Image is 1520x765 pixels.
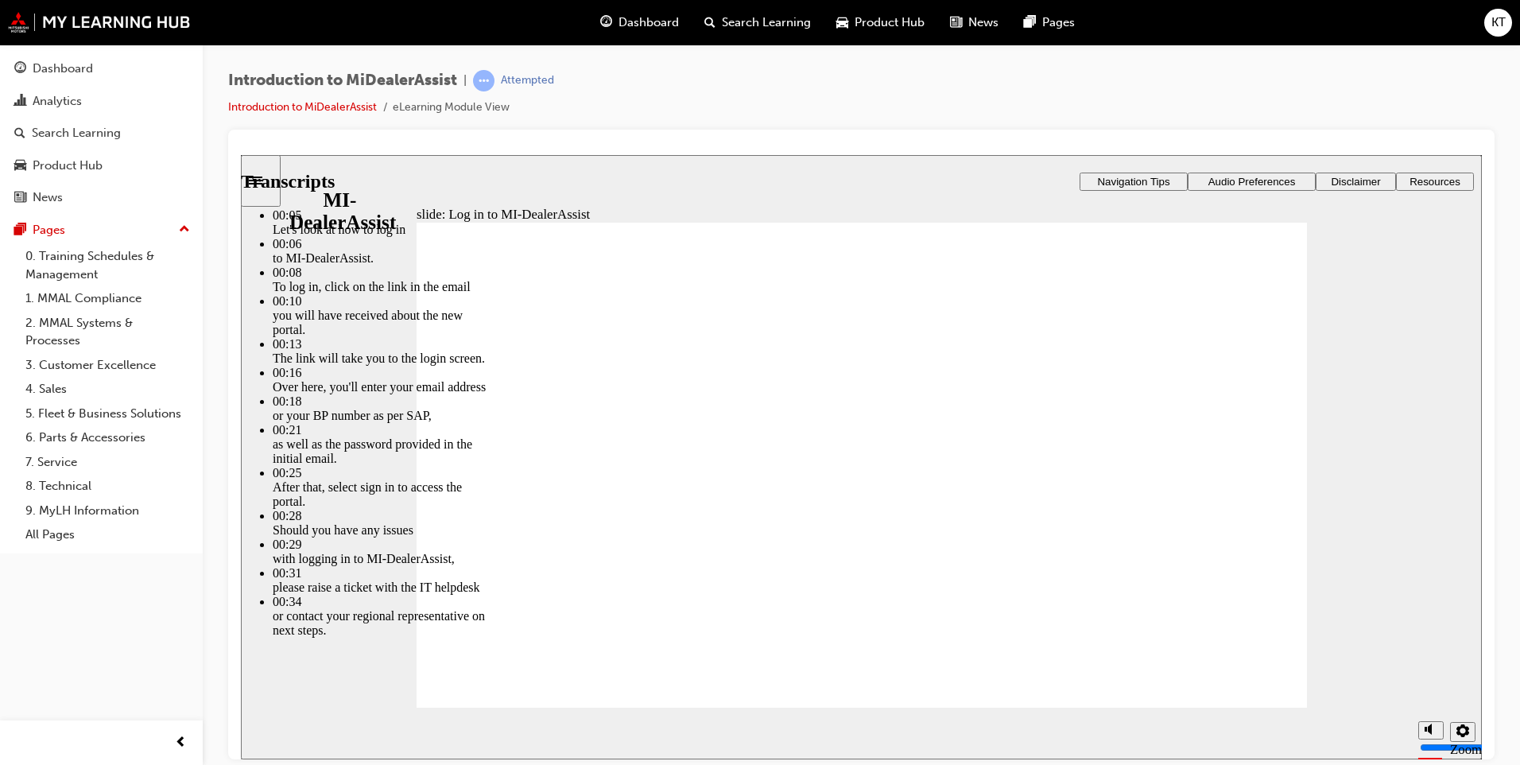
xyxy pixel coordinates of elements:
[6,87,196,116] a: Analytics
[33,60,93,78] div: Dashboard
[6,54,196,83] a: Dashboard
[19,425,196,450] a: 6. Parts & Accessories
[19,474,196,499] a: 8. Technical
[463,72,467,90] span: |
[19,244,196,286] a: 0. Training Schedules & Management
[501,73,554,88] div: Attempted
[618,14,679,32] span: Dashboard
[1011,6,1088,39] a: pages-iconPages
[228,72,457,90] span: Introduction to MiDealerAssist
[855,14,925,32] span: Product Hub
[1484,9,1512,37] button: KT
[14,62,26,76] span: guage-icon
[587,6,692,39] a: guage-iconDashboard
[6,118,196,148] a: Search Learning
[175,733,187,753] span: prev-icon
[19,499,196,523] a: 9. MyLH Information
[19,450,196,475] a: 7. Service
[6,151,196,181] a: Product Hub
[473,70,494,91] span: learningRecordVerb_ATTEMPT-icon
[1491,14,1506,32] span: KT
[836,13,848,33] span: car-icon
[14,159,26,173] span: car-icon
[393,99,510,117] li: eLearning Module View
[1024,13,1036,33] span: pages-icon
[19,402,196,426] a: 5. Fleet & Business Solutions
[19,377,196,402] a: 4. Sales
[33,92,82,111] div: Analytics
[19,286,196,311] a: 1. MMAL Compliance
[14,223,26,238] span: pages-icon
[8,12,191,33] img: mmal
[6,216,196,245] button: Pages
[824,6,937,39] a: car-iconProduct Hub
[692,6,824,39] a: search-iconSearch Learning
[228,100,377,114] a: Introduction to MiDealerAssist
[33,221,65,239] div: Pages
[14,191,26,205] span: news-icon
[600,13,612,33] span: guage-icon
[33,157,103,175] div: Product Hub
[968,14,998,32] span: News
[950,13,962,33] span: news-icon
[19,522,196,547] a: All Pages
[6,183,196,212] a: News
[14,126,25,141] span: search-icon
[179,219,190,240] span: up-icon
[32,124,121,142] div: Search Learning
[704,13,715,33] span: search-icon
[6,51,196,216] button: DashboardAnalyticsSearch LearningProduct HubNews
[722,14,811,32] span: Search Learning
[1042,14,1075,32] span: Pages
[19,353,196,378] a: 3. Customer Excellence
[937,6,1011,39] a: news-iconNews
[33,188,63,207] div: News
[14,95,26,109] span: chart-icon
[19,311,196,353] a: 2. MMAL Systems & Processes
